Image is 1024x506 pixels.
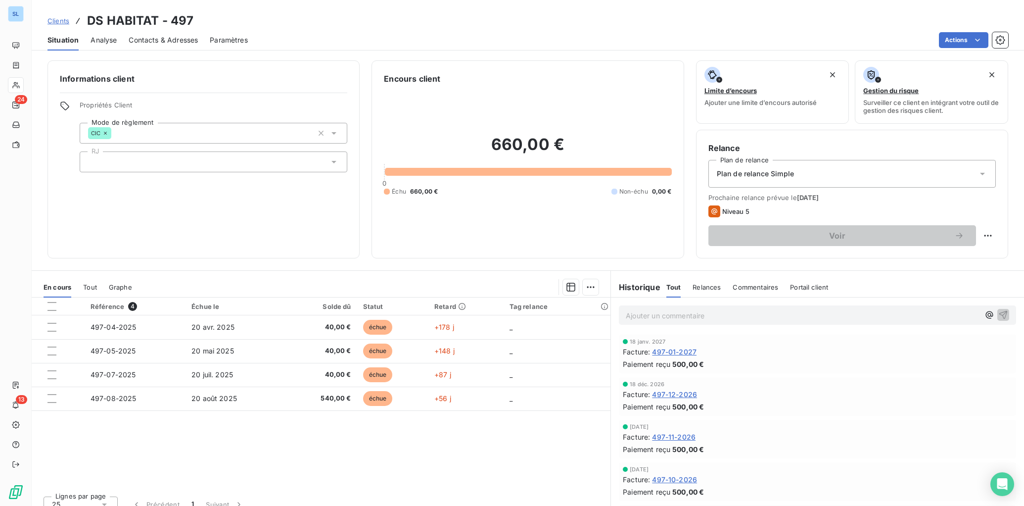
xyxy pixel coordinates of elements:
[652,432,696,442] span: 497-11-2026
[290,346,351,356] span: 40,00 €
[191,323,234,331] span: 20 avr. 2025
[83,283,97,291] span: Tout
[47,16,69,26] a: Clients
[434,323,454,331] span: +178 j
[434,370,451,379] span: +87 j
[623,487,670,497] span: Paiement reçu
[855,60,1008,124] button: Gestion du risqueSurveiller ce client en intégrant votre outil de gestion des risques client.
[720,232,954,240] span: Voir
[672,444,704,455] span: 500,00 €
[392,187,406,196] span: Échu
[630,339,665,345] span: 18 janv. 2027
[652,389,697,400] span: 497-12-2026
[434,394,451,403] span: +56 j
[384,135,671,164] h2: 660,00 €
[790,283,828,291] span: Portail client
[733,283,778,291] span: Commentaires
[60,73,347,85] h6: Informations client
[666,283,681,291] span: Tout
[708,142,996,154] h6: Relance
[623,347,650,357] span: Facture :
[630,466,649,472] span: [DATE]
[88,157,96,166] input: Ajouter une valeur
[510,303,605,310] div: Tag relance
[210,35,248,45] span: Paramètres
[619,187,648,196] span: Non-échu
[8,6,24,22] div: SL
[363,303,422,310] div: Statut
[510,370,512,379] span: _
[623,359,670,369] span: Paiement reçu
[191,370,233,379] span: 20 juil. 2025
[47,17,69,25] span: Clients
[623,389,650,400] span: Facture :
[611,281,660,293] h6: Historique
[652,474,697,485] span: 497-10-2026
[990,472,1014,496] div: Open Intercom Messenger
[80,101,347,115] span: Propriétés Client
[128,302,137,311] span: 4
[708,194,996,202] span: Prochaine relance prévue le
[863,99,1000,114] span: Surveiller ce client en intégrant votre outil de gestion des risques client.
[434,347,455,355] span: +148 j
[8,484,24,500] img: Logo LeanPay
[434,303,498,310] div: Retard
[129,35,198,45] span: Contacts & Adresses
[91,35,117,45] span: Analyse
[652,187,672,196] span: 0,00 €
[363,344,393,358] span: échue
[672,487,704,497] span: 500,00 €
[91,323,137,331] span: 497-04-2025
[623,432,650,442] span: Facture :
[191,303,279,310] div: Échue le
[939,32,988,48] button: Actions
[15,95,27,104] span: 24
[510,347,512,355] span: _
[623,444,670,455] span: Paiement reçu
[623,402,670,412] span: Paiement reçu
[863,87,919,95] span: Gestion du risque
[652,347,697,357] span: 497-01-2027
[704,87,757,95] span: Limite d’encours
[693,283,721,291] span: Relances
[91,302,180,311] div: Référence
[630,381,664,387] span: 18 déc. 2026
[91,394,137,403] span: 497-08-2025
[290,394,351,404] span: 540,00 €
[672,359,704,369] span: 500,00 €
[91,370,136,379] span: 497-07-2025
[191,347,234,355] span: 20 mai 2025
[696,60,849,124] button: Limite d’encoursAjouter une limite d’encours autorisé
[290,370,351,380] span: 40,00 €
[797,194,819,202] span: [DATE]
[16,395,27,404] span: 13
[47,35,79,45] span: Situation
[109,283,132,291] span: Graphe
[708,225,976,246] button: Voir
[717,169,794,179] span: Plan de relance Simple
[87,12,193,30] h3: DS HABITAT - 497
[363,391,393,406] span: échue
[630,424,649,430] span: [DATE]
[722,207,749,215] span: Niveau 5
[290,322,351,332] span: 40,00 €
[382,179,386,187] span: 0
[363,320,393,335] span: échue
[410,187,438,196] span: 660,00 €
[510,394,512,403] span: _
[290,303,351,310] div: Solde dû
[111,129,119,138] input: Ajouter une valeur
[384,73,440,85] h6: Encours client
[363,367,393,382] span: échue
[623,474,650,485] span: Facture :
[44,283,71,291] span: En cours
[704,99,817,106] span: Ajouter une limite d’encours autorisé
[672,402,704,412] span: 500,00 €
[510,323,512,331] span: _
[91,347,136,355] span: 497-05-2025
[91,130,100,136] span: CIC
[191,394,237,403] span: 20 août 2025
